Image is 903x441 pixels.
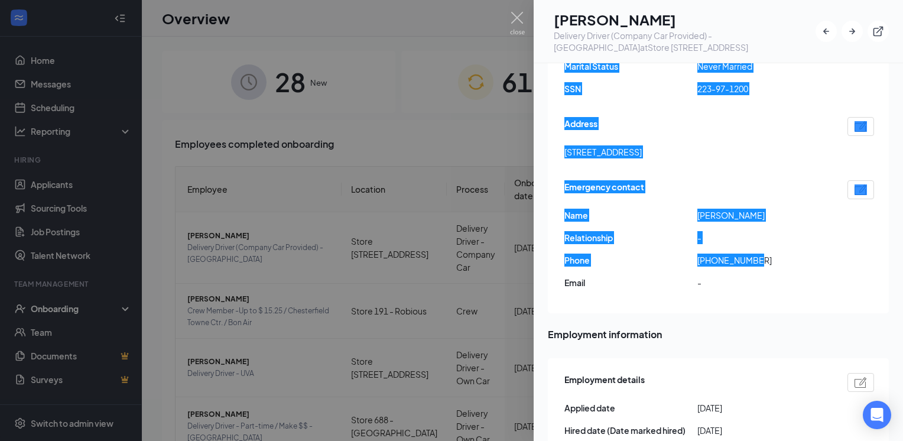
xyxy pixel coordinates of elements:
[697,209,830,222] span: [PERSON_NAME]
[868,21,889,42] button: ExternalLink
[554,30,816,53] div: Delivery Driver (Company Car Provided) -[GEOGRAPHIC_DATA] at Store [STREET_ADDRESS]
[697,60,830,73] span: Never Married
[554,9,816,30] h1: [PERSON_NAME]
[846,25,858,37] svg: ArrowRight
[697,82,830,95] span: 223-97-1200
[564,373,645,392] span: Employment details
[863,401,891,429] div: Open Intercom Messenger
[697,401,830,414] span: [DATE]
[697,231,830,244] span: -
[564,254,697,267] span: Phone
[564,401,697,414] span: Applied date
[564,276,697,289] span: Email
[564,60,697,73] span: Marital Status
[872,25,884,37] svg: ExternalLink
[564,82,697,95] span: SSN
[564,145,642,158] span: [STREET_ADDRESS]
[697,424,830,437] span: [DATE]
[564,209,697,222] span: Name
[842,21,863,42] button: ArrowRight
[548,327,889,342] span: Employment information
[564,424,697,437] span: Hired date (Date marked hired)
[564,117,597,136] span: Address
[820,25,832,37] svg: ArrowLeftNew
[816,21,837,42] button: ArrowLeftNew
[564,231,697,244] span: Relationship
[697,254,830,267] span: [PHONE_NUMBER]
[564,180,644,199] span: Emergency contact
[697,276,830,289] span: -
